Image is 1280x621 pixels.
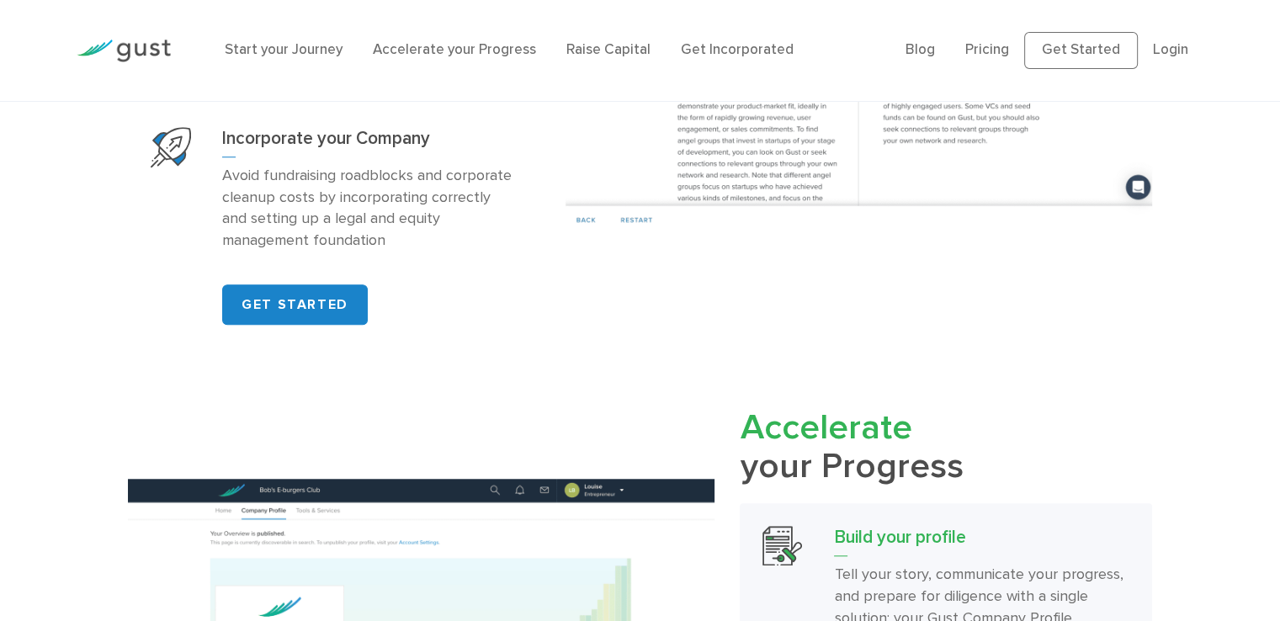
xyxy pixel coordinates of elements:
a: Get Incorporated [681,41,794,58]
a: Login [1153,41,1188,58]
a: Start Your CompanyIncorporate your CompanyAvoid fundraising roadblocks and corporate cleanup cost... [128,104,540,275]
h3: Incorporate your Company [222,127,518,157]
a: Blog [906,41,935,58]
img: Build Your Profile [762,526,802,565]
a: Start your Journey [225,41,343,58]
a: Get Started [1024,32,1138,69]
h2: your Progress [740,409,1152,486]
p: Avoid fundraising roadblocks and corporate cleanup costs by incorporating correctly and setting u... [222,165,518,252]
a: Pricing [965,41,1009,58]
a: GET STARTED [222,284,368,325]
a: Accelerate your Progress [373,41,536,58]
h3: Build your profile [834,526,1129,556]
a: Raise Capital [566,41,651,58]
img: Start Your Company [151,127,191,167]
span: Accelerate [740,406,911,448]
img: Gust Logo [77,40,171,62]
